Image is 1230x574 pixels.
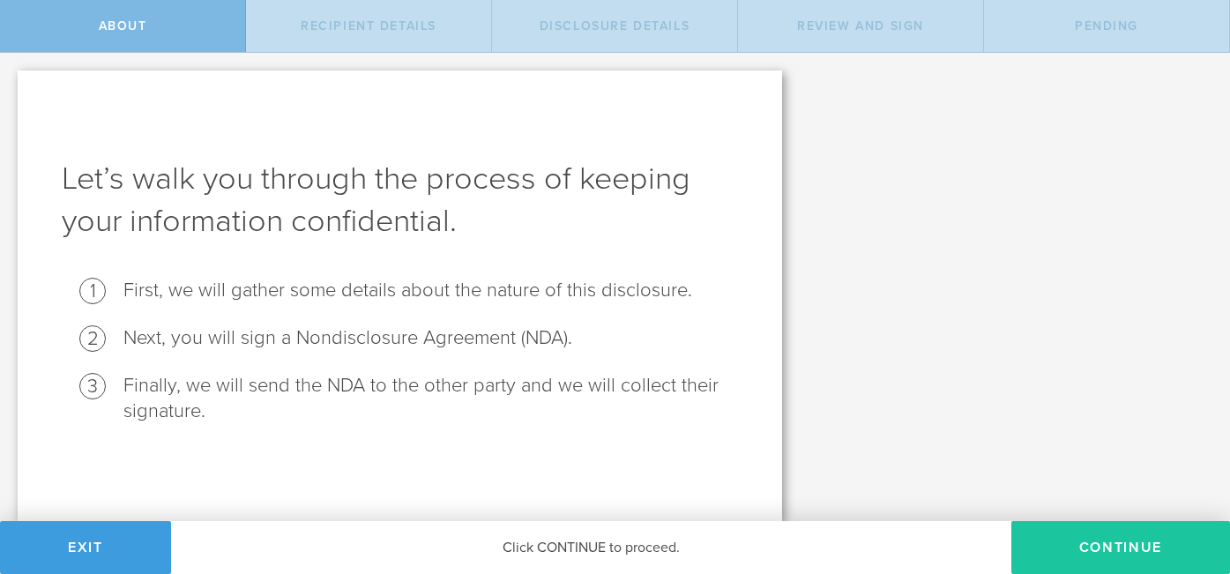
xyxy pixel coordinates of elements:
span: Disclosure details [540,19,690,34]
h1: Let’s walk you through the process of keeping your information confidential. [62,158,738,242]
span: Recipient details [301,19,436,34]
li: Finally, we will send the NDA to the other party and we will collect their signature. [123,373,738,424]
span: Review and sign [797,19,924,34]
li: Next, you will sign a Nondisclosure Agreement (NDA). [123,325,738,351]
span: About [99,19,147,34]
li: First, we will gather some details about the nature of this disclosure. [123,278,738,303]
span: Pending [1075,19,1138,34]
div: Click CONTINUE to proceed. [171,521,1011,574]
button: Continue [1011,521,1230,574]
iframe: Chat Widget [1142,436,1230,521]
